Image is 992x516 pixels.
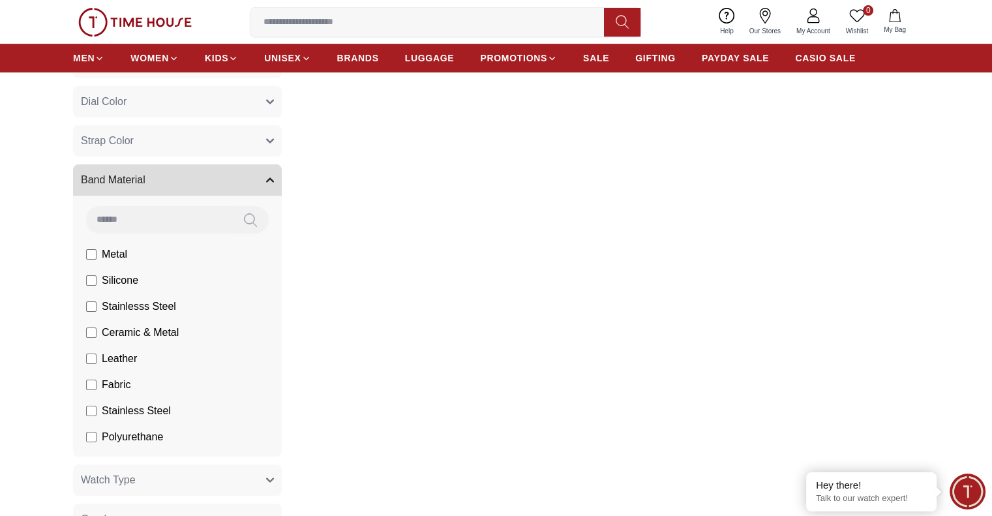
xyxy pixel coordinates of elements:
span: GIFTING [635,52,676,65]
a: Our Stores [742,5,789,38]
span: UNISEX [264,52,301,65]
span: Strap Color [81,133,134,149]
input: Metal [86,249,97,260]
a: Help [712,5,742,38]
button: Strap Color [73,125,282,157]
input: Ceramic & Metal [86,327,97,338]
input: Silicone [86,275,97,286]
a: GIFTING [635,46,676,70]
input: Stainless Steel [86,406,97,416]
a: SALE [583,46,609,70]
button: Dial Color [73,86,282,117]
span: BRANDS [337,52,379,65]
button: Watch Type [73,464,282,496]
a: BRANDS [337,46,379,70]
p: Talk to our watch expert! [816,493,927,504]
span: CASIO SALE [795,52,856,65]
span: KIDS [205,52,228,65]
span: Our Stores [744,26,786,36]
a: UNISEX [264,46,310,70]
span: Leather [102,351,137,367]
span: PROMOTIONS [480,52,547,65]
span: PAYDAY SALE [702,52,769,65]
a: 0Wishlist [838,5,876,38]
input: Leather [86,354,97,364]
a: MEN [73,46,104,70]
input: Fabric [86,380,97,390]
div: Chat Widget [950,474,985,509]
span: SALE [583,52,609,65]
span: Metal [102,247,127,262]
span: Stainless Steel [102,403,171,419]
button: Band Material [73,164,282,196]
span: Band Material [81,172,145,188]
span: LUGGAGE [405,52,455,65]
a: PAYDAY SALE [702,46,769,70]
a: CASIO SALE [795,46,856,70]
span: WOMEN [130,52,169,65]
input: Polyurethane [86,432,97,442]
a: LUGGAGE [405,46,455,70]
button: My Bag [876,7,914,37]
span: Resin & Alloy [102,455,163,471]
a: PROMOTIONS [480,46,557,70]
span: Help [715,26,739,36]
span: My Bag [879,25,911,35]
span: Watch Type [81,472,136,488]
div: Hey there! [816,479,927,492]
span: Stainlesss Steel [102,299,176,314]
input: Stainlesss Steel [86,301,97,312]
span: 0 [863,5,873,16]
img: ... [78,8,192,37]
span: Polyurethane [102,429,163,445]
span: Silicone [102,273,138,288]
a: WOMEN [130,46,179,70]
span: Dial Color [81,94,127,110]
span: Ceramic & Metal [102,325,179,341]
span: Wishlist [841,26,873,36]
span: My Account [791,26,835,36]
a: KIDS [205,46,238,70]
span: MEN [73,52,95,65]
span: Fabric [102,377,130,393]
